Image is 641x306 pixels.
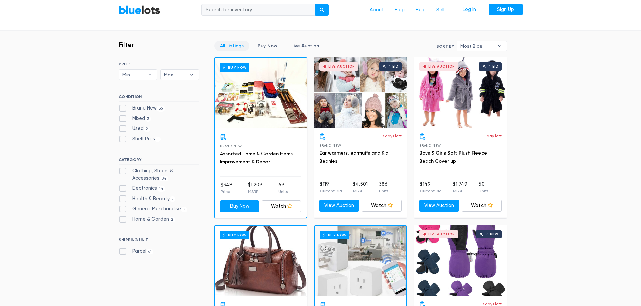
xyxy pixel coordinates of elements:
a: Buy Now [315,226,406,296]
li: $119 [320,181,342,194]
p: Price [221,189,233,195]
h3: Filter [119,41,134,49]
b: ▾ [493,41,507,51]
div: Live Auction [328,65,355,68]
p: 3 days left [382,133,402,139]
a: Help [410,4,431,16]
span: 2 [181,207,188,212]
a: Buy Now [220,200,259,212]
h6: Buy Now [220,231,249,239]
a: Assorted Home & Garden Items Improvement & Decor [220,151,293,165]
a: Watch [362,200,402,212]
span: Min [122,70,145,80]
p: Units [479,188,488,194]
h6: PRICE [119,62,199,67]
h6: CONDITION [119,94,199,102]
span: Brand New [220,144,242,148]
span: Most Bids [460,41,494,51]
span: Brand New [319,144,341,147]
h6: CATEGORY [119,157,199,165]
li: $1,209 [248,181,262,195]
label: Clothing, Shoes & Accessories [119,167,199,182]
label: Home & Garden [119,216,176,223]
a: Live Auction 0 bids [414,225,507,296]
span: Max [164,70,186,80]
a: Watch [262,200,301,212]
li: $149 [420,181,442,194]
label: Health & Beauty [119,195,176,203]
label: Shelf Pulls [119,135,161,143]
p: MSRP [353,188,368,194]
span: 34 [159,176,169,181]
label: Parcel [119,248,154,255]
a: All Listings [214,41,249,51]
div: 1 bid [489,65,498,68]
label: Brand New [119,104,165,112]
span: 1 [155,137,161,142]
a: Buy Now [215,58,307,128]
a: Sign Up [489,4,523,16]
a: Live Auction [286,41,325,51]
a: Live Auction 1 bid [314,57,407,128]
span: 55 [157,106,165,111]
p: MSRP [248,189,262,195]
a: Watch [462,200,502,212]
li: $348 [221,181,233,195]
h6: SHIPPING UNIT [119,237,199,245]
a: Live Auction 1 bid [414,57,507,128]
label: General Merchandise [119,205,188,213]
a: Blog [389,4,410,16]
h6: Buy Now [220,63,249,72]
div: 0 bids [486,233,498,236]
div: Live Auction [428,65,455,68]
label: Used [119,125,150,132]
p: Units [278,189,288,195]
a: Buy Now [252,41,283,51]
input: Search for inventory [201,4,316,16]
span: 2 [169,217,176,222]
span: 14 [157,186,166,191]
label: Electronics [119,185,166,192]
a: Buy Now [215,226,307,296]
a: About [364,4,389,16]
span: 3 [145,116,151,122]
h6: Buy Now [320,231,349,239]
b: ▾ [185,70,199,80]
li: 69 [278,181,288,195]
span: 9 [170,196,176,202]
div: 1 bid [389,65,398,68]
p: MSRP [453,188,467,194]
p: Units [379,188,388,194]
p: Current Bid [320,188,342,194]
label: Sort By [436,43,454,49]
a: BlueLots [119,5,161,15]
a: Ear warmers, earmuffs and Kid Beanies [319,150,388,164]
span: 61 [146,249,154,254]
a: View Auction [319,200,359,212]
label: Mixed [119,115,151,122]
li: 50 [479,181,488,194]
p: 1 day left [484,133,502,139]
a: Boys & Girls Soft Plush Fleece Beach Cover up [419,150,487,164]
a: Log In [453,4,486,16]
li: $1,749 [453,181,467,194]
b: ▾ [143,70,157,80]
span: Brand New [419,144,441,147]
li: 386 [379,181,388,194]
span: 2 [144,127,150,132]
div: Live Auction [428,233,455,236]
p: Current Bid [420,188,442,194]
a: View Auction [419,200,459,212]
a: Sell [431,4,450,16]
li: $4,501 [353,181,368,194]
